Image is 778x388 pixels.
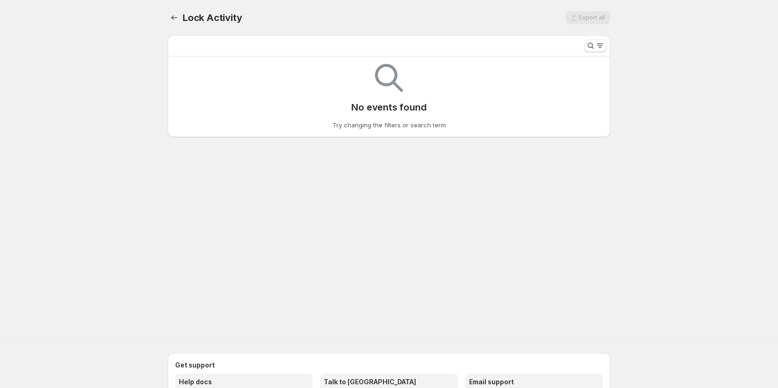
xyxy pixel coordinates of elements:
h3: Help docs [179,377,309,387]
button: Search and filter results [584,39,607,52]
img: Empty search results [375,64,403,92]
h2: Get support [175,360,603,370]
p: Try changing the filters or search term [333,120,446,130]
h3: Email support [469,377,599,387]
h3: Talk to [GEOGRAPHIC_DATA] [324,377,454,387]
p: No events found [351,102,426,113]
button: Back [168,11,181,24]
span: Lock Activity [183,12,242,23]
